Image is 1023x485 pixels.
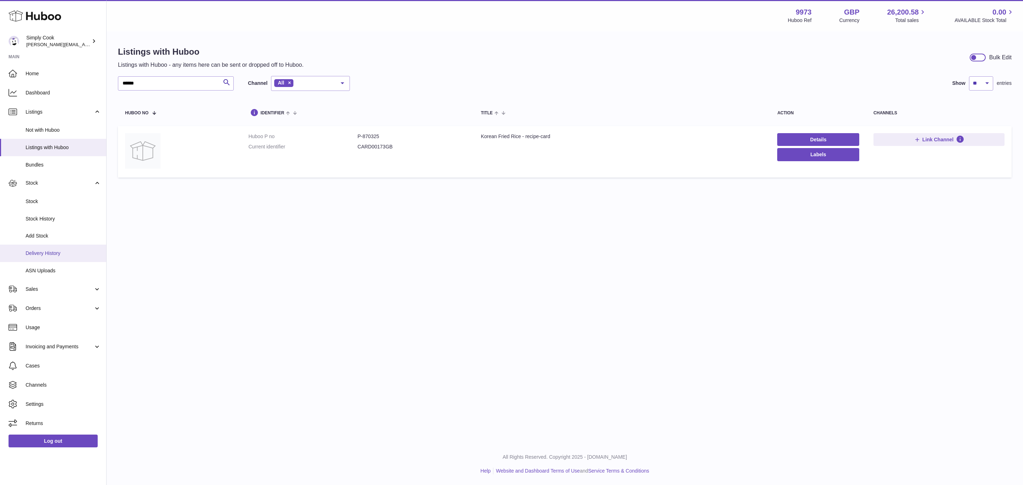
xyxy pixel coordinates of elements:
span: Not with Huboo [26,127,101,133]
span: 26,200.58 [887,7,919,17]
span: 0.00 [992,7,1006,17]
label: Show [952,80,965,87]
a: Service Terms & Conditions [588,468,649,474]
a: 0.00 AVAILABLE Stock Total [954,7,1014,24]
div: Huboo Ref [788,17,812,24]
span: Cases [26,363,101,369]
span: [PERSON_NAME][EMAIL_ADDRESS][DOMAIN_NAME] [26,42,142,47]
span: Settings [26,401,101,408]
label: Channel [248,80,267,87]
li: and [493,468,649,474]
strong: 9973 [796,7,812,17]
p: Listings with Huboo - any items here can be sent or dropped off to Huboo. [118,61,304,69]
span: ASN Uploads [26,267,101,274]
span: Total sales [895,17,927,24]
span: Invoicing and Payments [26,343,93,350]
div: Simply Cook [26,34,90,48]
a: Help [481,468,491,474]
dd: CARD00173GB [358,143,467,150]
p: All Rights Reserved. Copyright 2025 - [DOMAIN_NAME] [112,454,1017,461]
div: action [777,111,859,115]
div: Bulk Edit [989,54,1012,61]
a: Website and Dashboard Terms of Use [496,468,580,474]
span: Channels [26,382,101,388]
dt: Current identifier [248,143,357,150]
span: Orders [26,305,93,312]
button: Labels [777,148,859,161]
strong: GBP [844,7,859,17]
button: Link Channel [873,133,1005,146]
span: Dashboard [26,89,101,96]
dt: Huboo P no [248,133,357,140]
span: Link Channel [922,136,954,143]
span: Returns [26,420,101,427]
span: Usage [26,324,101,331]
span: Stock [26,180,93,186]
span: Home [26,70,101,77]
span: All [278,80,284,86]
span: Listings with Huboo [26,144,101,151]
a: 26,200.58 Total sales [887,7,927,24]
div: Korean Fried Rice - recipe-card [481,133,763,140]
img: Korean Fried Rice - recipe-card [125,133,161,169]
img: emma@simplycook.com [9,36,19,47]
div: channels [873,111,1005,115]
span: Stock History [26,216,101,222]
h1: Listings with Huboo [118,46,304,58]
span: entries [997,80,1012,87]
span: Delivery History [26,250,101,257]
a: Log out [9,435,98,447]
span: Sales [26,286,93,293]
span: Bundles [26,162,101,168]
span: Stock [26,198,101,205]
span: title [481,111,493,115]
span: identifier [260,111,284,115]
span: AVAILABLE Stock Total [954,17,1014,24]
span: Huboo no [125,111,148,115]
span: Listings [26,109,93,115]
dd: P-870325 [358,133,467,140]
span: Add Stock [26,233,101,239]
a: Details [777,133,859,146]
div: Currency [839,17,860,24]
